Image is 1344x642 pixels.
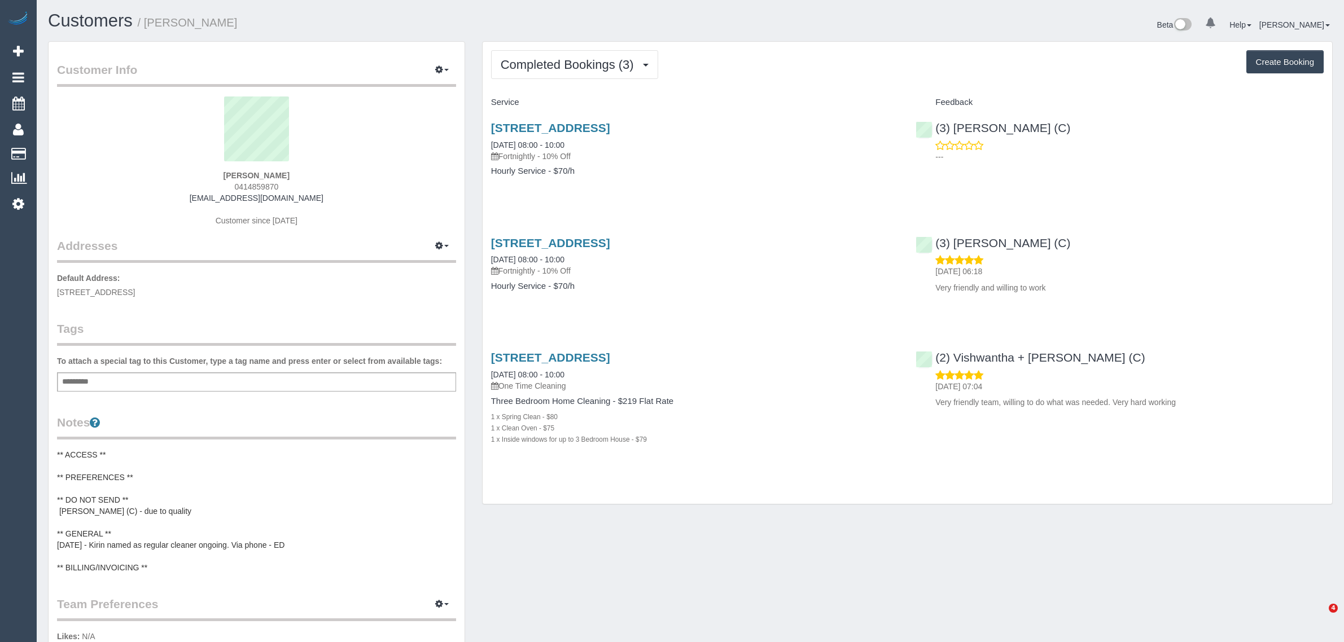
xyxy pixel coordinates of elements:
[57,449,456,573] pre: ** ACCESS ** ** PREFERENCES ** ** DO NOT SEND ** [PERSON_NAME] (C) - due to quality ** GENERAL **...
[501,58,640,72] span: Completed Bookings (3)
[491,397,899,406] h4: Three Bedroom Home Cleaning - $219 Flat Rate
[491,265,899,276] p: Fortnightly - 10% Off
[935,282,1324,293] p: Very friendly and willing to work
[1306,604,1333,631] iframe: Intercom live chat
[491,380,899,392] p: One Time Cleaning
[57,355,442,367] label: To attach a special tag to this Customer, type a tag name and press enter or select from availabl...
[57,61,456,87] legend: Customer Info
[935,381,1324,392] p: [DATE] 07:04
[491,370,564,379] a: [DATE] 08:00 - 10:00
[491,50,658,79] button: Completed Bookings (3)
[935,397,1324,408] p: Very friendly team, willing to do what was needed. Very hard working
[491,436,647,443] small: 1 x Inside windows for up to 3 Bedroom House - $79
[491,351,610,364] a: [STREET_ADDRESS]
[491,255,564,264] a: [DATE] 08:00 - 10:00
[491,121,610,134] a: [STREET_ADDRESS]
[57,414,456,439] legend: Notes
[1246,50,1324,74] button: Create Booking
[1229,20,1251,29] a: Help
[491,166,899,176] h4: Hourly Service - $70/h
[57,272,120,284] label: Default Address:
[1259,20,1330,29] a: [PERSON_NAME]
[48,11,133,30] a: Customers
[916,351,1145,364] a: (2) Vishwantha + [PERSON_NAME] (C)
[1173,18,1192,33] img: New interface
[57,320,456,346] legend: Tags
[491,98,899,107] h4: Service
[224,171,290,180] strong: [PERSON_NAME]
[234,182,278,191] span: 0414859870
[7,11,29,27] img: Automaid Logo
[190,194,323,203] a: [EMAIL_ADDRESS][DOMAIN_NAME]
[491,413,558,421] small: 1 x Spring Clean - $80
[916,236,1070,249] a: (3) [PERSON_NAME] (C)
[1329,604,1338,613] span: 4
[57,288,135,297] span: [STREET_ADDRESS]
[491,151,899,162] p: Fortnightly - 10% Off
[491,282,899,291] h4: Hourly Service - $70/h
[82,632,95,641] span: N/A
[57,631,80,642] label: Likes:
[916,121,1070,134] a: (3) [PERSON_NAME] (C)
[1157,20,1192,29] a: Beta
[57,596,456,621] legend: Team Preferences
[491,236,610,249] a: [STREET_ADDRESS]
[216,216,297,225] span: Customer since [DATE]
[491,424,554,432] small: 1 x Clean Oven - $75
[935,151,1324,162] p: ---
[138,16,238,29] small: / [PERSON_NAME]
[491,140,564,149] a: [DATE] 08:00 - 10:00
[935,266,1324,277] p: [DATE] 06:18
[916,98,1324,107] h4: Feedback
